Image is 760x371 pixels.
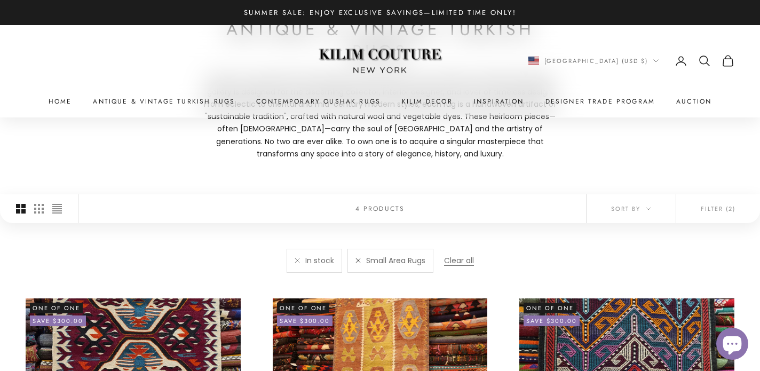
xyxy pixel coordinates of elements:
button: Switch to compact product images [52,194,62,223]
span: One of One [524,303,576,313]
a: Remove filter "In stock" [295,258,300,263]
a: Clear all [444,255,474,266]
span: Sort by [611,204,651,214]
on-sale-badge: Save $300.00 [30,315,86,326]
a: Auction [676,96,711,107]
span: In stock [305,255,334,267]
button: Change country or currency [528,56,659,66]
inbox-online-store-chat: Shopify online store chat [713,328,751,362]
p: Summer Sale: Enjoy Exclusive Savings—Limited Time Only! [244,7,516,18]
span: One of One [277,303,330,313]
on-sale-badge: Save $300.00 [277,315,333,326]
button: Switch to smaller product images [34,194,44,223]
button: Filter (2) [676,194,760,223]
on-sale-badge: Save $300.00 [524,315,580,326]
summary: Kilim Decor [402,96,453,107]
a: Contemporary Oushak Rugs [256,96,381,107]
nav: Primary navigation [26,96,734,107]
a: Home [49,96,72,107]
span: Small Area Rugs [366,255,425,267]
a: Antique & Vintage Turkish Rugs [93,96,235,107]
img: Logo of Kilim Couture New York [313,36,447,86]
button: Sort by [587,194,676,223]
a: Inspiration [474,96,524,107]
img: United States [528,57,539,65]
a: Remove filter "Small Area Rugs" [355,258,361,263]
span: [GEOGRAPHIC_DATA] (USD $) [544,56,648,66]
nav: Secondary navigation [528,54,735,67]
span: One of One [30,303,83,313]
button: Switch to larger product images [16,194,26,223]
a: Designer Trade Program [545,96,655,107]
p: 4 products [355,203,405,214]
